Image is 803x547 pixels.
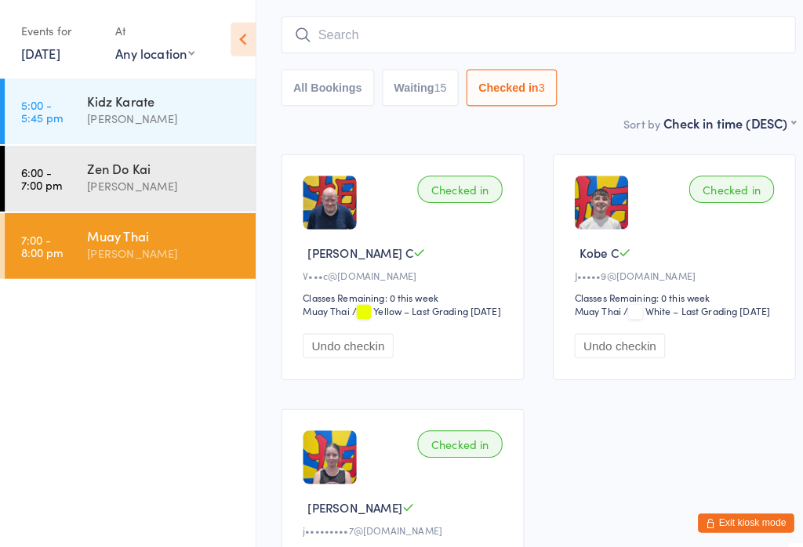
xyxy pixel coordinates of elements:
[562,172,615,224] img: image1751008239.png
[296,172,349,224] img: image1753654295.png
[456,67,545,103] button: Checked in3
[85,239,237,257] div: [PERSON_NAME]
[85,107,237,125] div: [PERSON_NAME]
[113,43,191,60] div: Any location
[567,238,605,255] span: Kobe C
[296,297,342,310] div: Muay Thai
[374,67,449,103] button: Waiting15
[85,173,237,191] div: [PERSON_NAME]
[296,284,496,297] div: Classes Remaining: 0 this week
[301,238,405,255] span: [PERSON_NAME] C
[562,297,608,310] div: Muay Thai
[683,502,777,521] button: Exit kiosk mode
[674,172,758,198] div: Checked in
[409,172,492,198] div: Checked in
[20,228,62,253] time: 7:00 - 8:00 pm
[20,96,62,121] time: 5:00 - 5:45 pm
[275,16,779,52] input: Search
[5,77,250,141] a: 5:00 -5:45 pmKidz Karate[PERSON_NAME]
[20,162,61,187] time: 6:00 - 7:00 pm
[562,263,762,276] div: J•••••9@[DOMAIN_NAME]
[85,90,237,107] div: Kidz Karate
[527,79,533,92] div: 3
[5,208,250,273] a: 7:00 -8:00 pmMuay Thai[PERSON_NAME]
[344,297,490,310] span: / Yellow – Last Grading [DATE]
[562,326,651,350] button: Undo checkin
[5,143,250,207] a: 6:00 -7:00 pmZen Do Kai[PERSON_NAME]
[296,533,496,546] div: Classes Remaining: 0 this week
[275,67,366,103] button: All Bookings
[296,421,349,473] img: image1751008070.png
[296,326,385,350] button: Undo checkin
[296,263,496,276] div: V•••c@[DOMAIN_NAME]
[85,222,237,239] div: Muay Thai
[301,487,394,504] span: [PERSON_NAME]
[20,17,97,43] div: Events for
[610,113,646,129] label: Sort by
[425,79,438,92] div: 15
[562,284,762,297] div: Classes Remaining: 0 this week
[85,156,237,173] div: Zen Do Kai
[113,17,191,43] div: At
[20,43,59,60] a: [DATE]
[296,512,496,525] div: j•••••••••7@[DOMAIN_NAME]
[409,421,492,447] div: Checked in
[610,297,754,310] span: / White – Last Grading [DATE]
[649,111,779,129] div: Check in time (DESC)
